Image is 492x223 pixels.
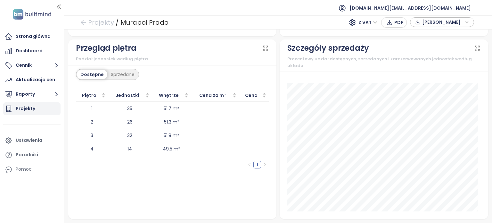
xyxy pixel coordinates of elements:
[116,17,119,28] div: /
[246,161,253,168] button: left
[248,163,251,167] span: left
[358,18,377,27] span: Z VAT
[152,142,191,156] td: 49.5 m²
[246,161,253,168] li: Poprzednia strona
[3,30,61,43] a: Strona główna
[76,56,269,62] div: Podział jednostek według piętra.
[3,149,61,161] a: Poradniki
[108,102,152,115] td: 35
[152,102,191,115] td: 51.7 m²
[414,17,471,27] div: button
[76,129,108,142] td: 3
[287,56,480,69] div: Procentowy udział dostępnych, sprzedanych i zarezerwowanych jednostek według układu.
[381,17,407,28] button: PDF
[242,92,261,99] span: Cena
[76,115,108,129] td: 2
[152,115,191,129] td: 51.3 m²
[254,161,261,168] a: 1
[3,59,61,72] button: Cennik
[76,102,108,115] td: 1
[108,129,152,142] td: 32
[108,142,152,156] td: 14
[76,142,108,156] td: 4
[261,161,269,168] button: right
[77,70,107,79] div: Dostępne
[16,165,32,173] div: Pomoc
[78,92,100,99] span: Piętro
[3,73,61,86] a: Aktualizacja cen
[191,89,239,102] th: Cena za m²
[3,163,61,176] div: Pomoc
[287,42,369,54] div: Szczegóły sprzedaży
[108,89,152,102] th: Jednostki
[80,19,86,26] span: arrow-left
[16,105,35,113] div: Projekty
[11,8,53,21] img: logo
[3,45,61,57] a: Dashboard
[3,134,61,147] a: Ustawienia
[16,136,42,144] div: Ustawienia
[111,92,144,99] span: Jednostki
[349,0,471,16] span: [DOMAIN_NAME][EMAIL_ADDRESS][DOMAIN_NAME]
[108,115,152,129] td: 26
[76,89,108,102] th: Piętro
[263,163,267,167] span: right
[422,17,463,27] span: [PERSON_NAME]
[394,19,403,26] span: PDF
[120,17,168,28] div: Murapol Prado
[107,70,138,79] div: Sprzedane
[3,102,61,115] a: Projekty
[16,47,43,55] div: Dashboard
[16,32,51,40] div: Strona główna
[16,76,55,84] div: Aktualizacja cen
[253,161,261,168] li: 1
[193,92,231,99] span: Cena za m²
[16,151,38,159] div: Poradniki
[3,88,61,101] button: Raporty
[154,92,184,99] span: Wnętrze
[239,89,269,102] th: Cena
[152,129,191,142] td: 51.8 m²
[76,42,136,54] div: Przegląd piętra
[261,161,269,168] li: Następna strona
[152,89,191,102] th: Wnętrze
[80,17,114,28] a: arrow-left Projekty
